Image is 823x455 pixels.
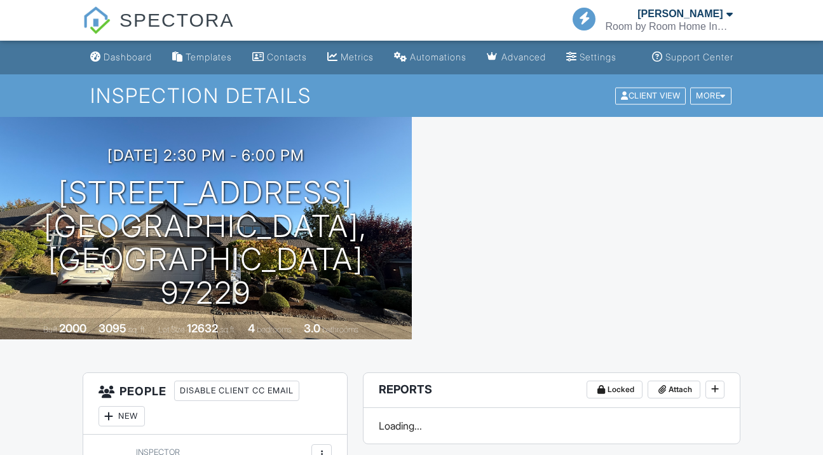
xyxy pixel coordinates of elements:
[561,46,622,69] a: Settings
[59,322,86,335] div: 2000
[257,325,292,334] span: bedrooms
[43,325,57,334] span: Built
[83,6,111,34] img: The Best Home Inspection Software - Spectora
[322,46,379,69] a: Metrics
[90,85,732,107] h1: Inspection Details
[482,46,551,69] a: Advanced
[614,90,689,100] a: Client View
[128,325,146,334] span: sq. ft.
[606,20,733,33] div: Room by Room Home Inspection Services LLC
[99,322,126,335] div: 3095
[99,406,145,426] div: New
[637,8,723,20] div: [PERSON_NAME]
[167,46,237,69] a: Templates
[248,322,255,335] div: 4
[690,87,731,104] div: More
[174,381,299,401] div: Disable Client CC Email
[615,87,686,104] div: Client View
[107,147,304,164] h3: [DATE] 2:30 pm - 6:00 pm
[119,6,235,33] span: SPECTORA
[220,325,236,334] span: sq.ft.
[665,51,733,62] div: Support Center
[83,19,235,43] a: SPECTORA
[580,51,616,62] div: Settings
[186,51,232,62] div: Templates
[647,46,738,69] a: Support Center
[104,51,152,62] div: Dashboard
[389,46,472,69] a: Automations (Basic)
[322,325,358,334] span: bathrooms
[304,322,320,335] div: 3.0
[85,46,157,69] a: Dashboard
[187,322,218,335] div: 12632
[267,51,307,62] div: Contacts
[20,176,391,310] h1: [STREET_ADDRESS] [GEOGRAPHIC_DATA], [GEOGRAPHIC_DATA] 97229
[83,373,348,435] h3: People
[501,51,546,62] div: Advanced
[158,325,185,334] span: Lot Size
[341,51,374,62] div: Metrics
[410,51,466,62] div: Automations
[247,46,312,69] a: Contacts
